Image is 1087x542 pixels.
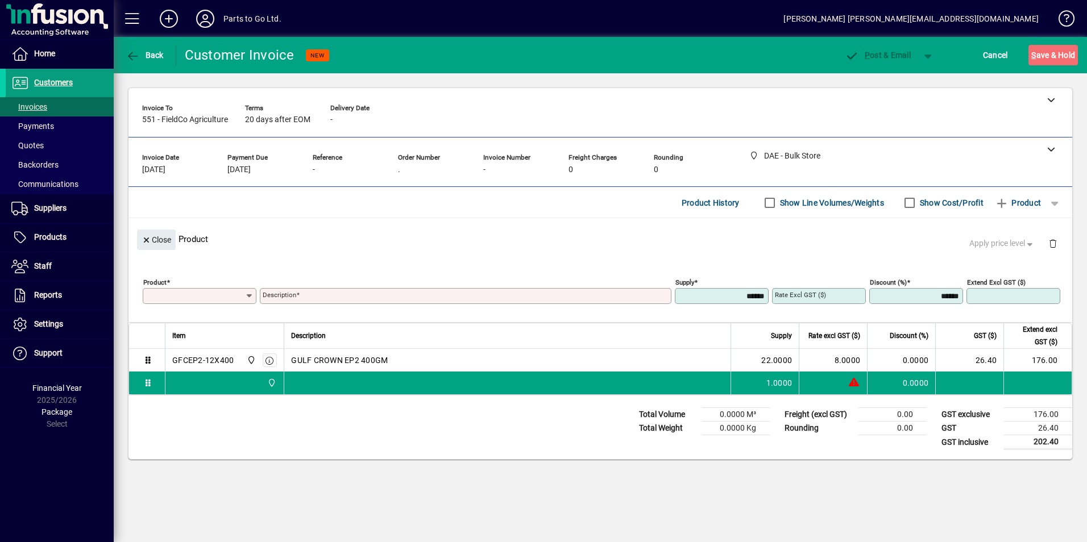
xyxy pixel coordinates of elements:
td: GST [936,422,1004,435]
span: Item [172,330,186,342]
app-page-header-button: Delete [1039,238,1067,248]
button: Profile [187,9,223,29]
span: Description [291,330,326,342]
label: Show Cost/Profit [918,197,984,209]
td: 0.0000 Kg [702,422,770,435]
a: Backorders [6,155,114,174]
div: GFCEP2-12X400 [172,355,234,366]
span: Support [34,348,63,357]
app-page-header-button: Back [114,45,176,65]
span: P [865,51,870,60]
a: Home [6,40,114,68]
span: GULF CROWN EP2 400GM [291,355,388,366]
span: DAE - Bulk Store [244,354,257,366]
span: Financial Year [32,383,82,393]
span: Supply [771,330,792,342]
td: Rounding [779,422,858,435]
mat-label: Product [143,278,167,286]
a: Support [6,339,114,368]
span: Discount (%) [890,330,928,342]
span: - [313,165,315,174]
span: Product History [682,194,740,212]
span: NEW [310,52,325,59]
button: Close [137,230,176,250]
mat-label: Supply [675,278,694,286]
span: - [483,165,486,174]
span: DAE - Bulk Store [264,377,277,389]
span: [DATE] [227,165,251,174]
a: Staff [6,252,114,281]
span: Settings [34,319,63,328]
span: ave & Hold [1031,46,1075,64]
button: Cancel [980,45,1011,65]
div: Product [128,218,1072,260]
button: Post & Email [839,45,916,65]
span: S [1031,51,1036,60]
span: Package [42,407,72,416]
td: 26.40 [1004,422,1072,435]
span: Home [34,49,55,58]
td: 0.0000 [867,349,935,372]
td: Total Volume [633,408,702,422]
span: Close [142,231,171,249]
span: Suppliers [34,203,67,212]
span: Staff [34,261,52,270]
span: Customers [34,78,73,87]
span: 0 [654,165,658,174]
td: 176.00 [1004,408,1072,422]
span: Quotes [11,141,44,150]
td: GST inclusive [936,435,1004,449]
mat-label: Extend excl GST ($) [967,278,1026,286]
span: Cancel [983,46,1008,64]
td: 0.0000 [867,372,935,394]
button: Add [151,9,187,29]
a: Products [6,223,114,252]
span: ost & Email [845,51,911,60]
td: Freight (excl GST) [779,408,858,422]
span: - [330,115,333,124]
a: Quotes [6,136,114,155]
span: Rate excl GST ($) [808,330,860,342]
td: 0.0000 M³ [702,408,770,422]
button: Apply price level [965,234,1040,254]
a: Settings [6,310,114,339]
span: 1.0000 [766,377,793,389]
span: 551 - FieldCo Agriculture [142,115,228,124]
span: [DATE] [142,165,165,174]
span: Products [34,232,67,241]
span: GST ($) [974,330,997,342]
button: Save & Hold [1028,45,1078,65]
td: 176.00 [1003,349,1072,372]
a: Suppliers [6,194,114,223]
td: Total Weight [633,422,702,435]
a: Knowledge Base [1050,2,1073,39]
span: Back [126,51,164,60]
mat-label: Rate excl GST ($) [775,291,826,299]
span: 20 days after EOM [245,115,310,124]
td: 0.00 [858,408,927,422]
span: 0 [569,165,573,174]
span: Invoices [11,102,47,111]
td: GST exclusive [936,408,1004,422]
mat-label: Discount (%) [870,278,907,286]
label: Show Line Volumes/Weights [778,197,884,209]
a: Communications [6,174,114,194]
div: Parts to Go Ltd. [223,10,281,28]
span: Apply price level [969,237,1035,249]
td: 0.00 [858,422,927,435]
td: 26.40 [935,349,1003,372]
a: Reports [6,281,114,310]
div: [PERSON_NAME] [PERSON_NAME][EMAIL_ADDRESS][DOMAIN_NAME] [783,10,1039,28]
mat-label: Description [263,291,296,299]
div: Customer Invoice [185,46,294,64]
div: 8.0000 [806,355,860,366]
span: Extend excl GST ($) [1011,323,1057,348]
span: Payments [11,122,54,131]
span: 22.0000 [761,355,792,366]
td: 202.40 [1004,435,1072,449]
button: Delete [1039,230,1067,257]
span: Reports [34,290,62,299]
button: Product History [677,193,744,213]
span: Communications [11,180,78,189]
button: Back [123,45,167,65]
